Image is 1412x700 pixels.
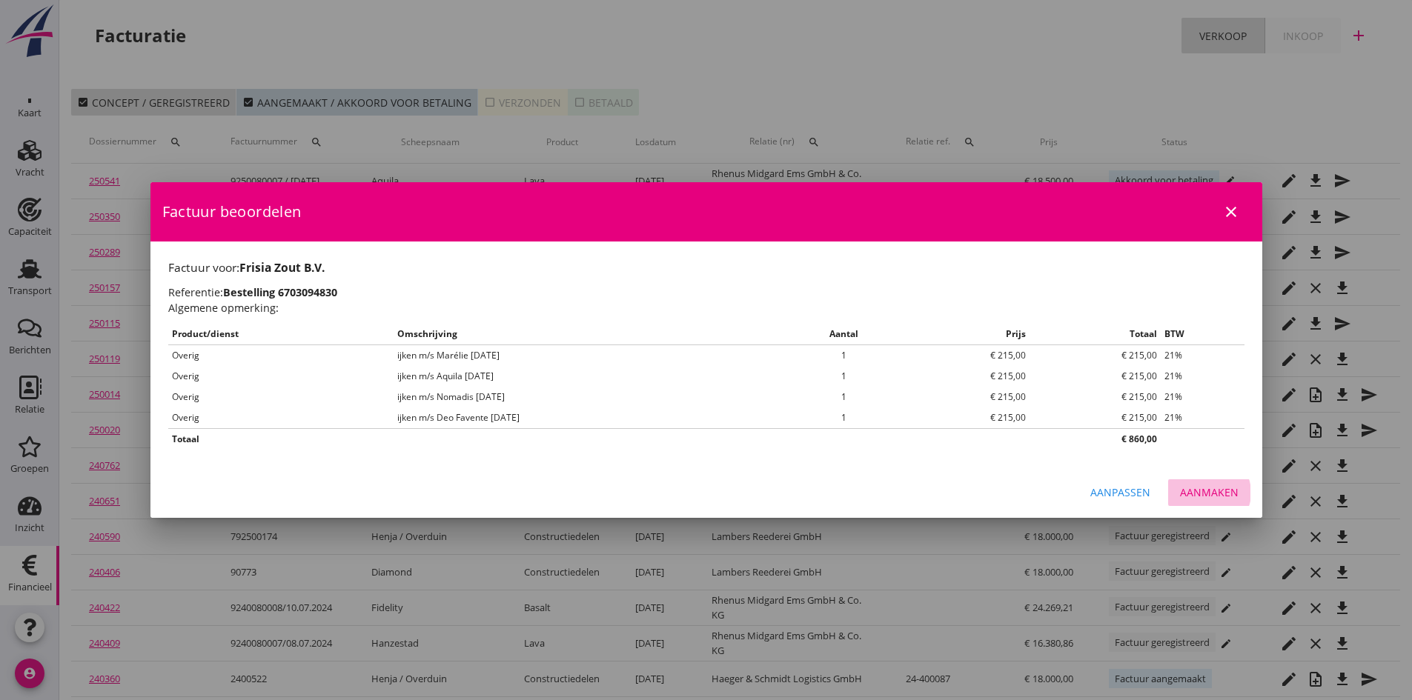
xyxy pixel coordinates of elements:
[1168,479,1250,506] button: Aanmaken
[899,366,1030,387] td: € 215,00
[1161,407,1244,429] td: 21%
[1030,387,1161,407] td: € 215,00
[899,344,1030,366] td: € 215,00
[1030,366,1161,387] td: € 215,00
[168,387,394,407] td: Overig
[789,344,899,366] td: 1
[239,259,325,276] strong: Frisia Zout B.V.
[168,344,394,366] td: Overig
[168,284,1244,316] h2: Referentie: Algemene opmerking:
[789,366,899,387] td: 1
[1161,387,1244,407] td: 21%
[168,407,394,429] td: Overig
[1180,484,1239,500] div: Aanmaken
[789,387,899,407] td: 1
[168,324,394,345] th: Product/dienst
[1161,366,1244,387] td: 21%
[789,407,899,429] td: 1
[394,324,789,345] th: Omschrijving
[168,259,1244,276] h1: Factuur voor:
[168,428,1030,450] th: Totaal
[1161,324,1244,345] th: BTW
[394,366,789,387] td: ijken m/s Aquila [DATE]
[1030,344,1161,366] td: € 215,00
[394,344,789,366] td: ijken m/s Marélie [DATE]
[394,387,789,407] td: ijken m/s Nomadis [DATE]
[1161,344,1244,366] td: 21%
[1090,484,1150,500] div: Aanpassen
[394,407,789,429] td: ijken m/s Deo Favente [DATE]
[223,285,337,299] strong: Bestelling 6703094830
[899,387,1030,407] td: € 215,00
[899,407,1030,429] td: € 215,00
[1078,479,1162,506] button: Aanpassen
[1030,407,1161,429] td: € 215,00
[168,366,394,387] td: Overig
[1030,324,1161,345] th: Totaal
[1222,203,1240,221] i: close
[789,324,899,345] th: Aantal
[1030,428,1161,450] th: € 860,00
[150,182,1262,241] div: Factuur beoordelen
[899,324,1030,345] th: Prijs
